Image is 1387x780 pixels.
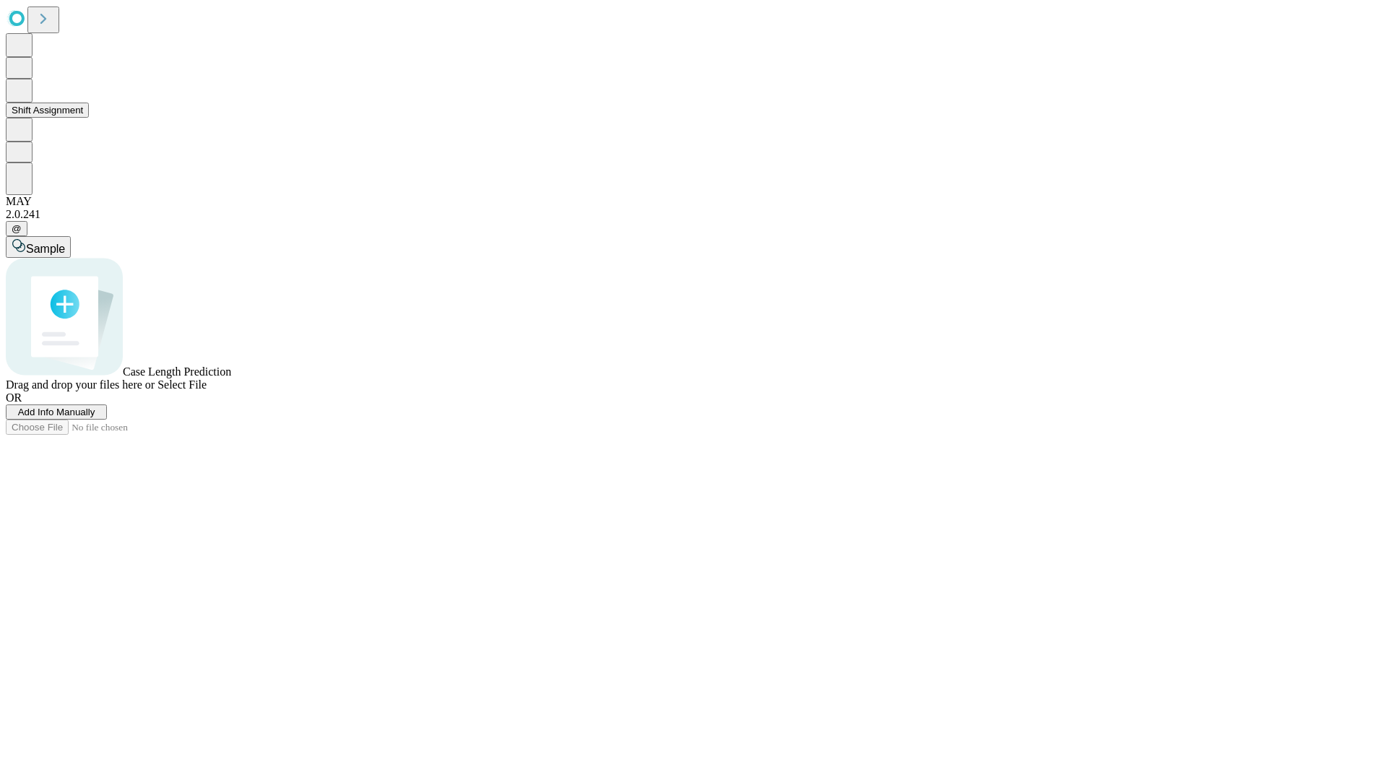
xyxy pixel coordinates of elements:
[6,195,1381,208] div: MAY
[123,365,231,378] span: Case Length Prediction
[6,103,89,118] button: Shift Assignment
[6,378,155,391] span: Drag and drop your files here or
[26,243,65,255] span: Sample
[18,407,95,417] span: Add Info Manually
[6,404,107,420] button: Add Info Manually
[6,391,22,404] span: OR
[6,208,1381,221] div: 2.0.241
[157,378,207,391] span: Select File
[6,236,71,258] button: Sample
[12,223,22,234] span: @
[6,221,27,236] button: @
